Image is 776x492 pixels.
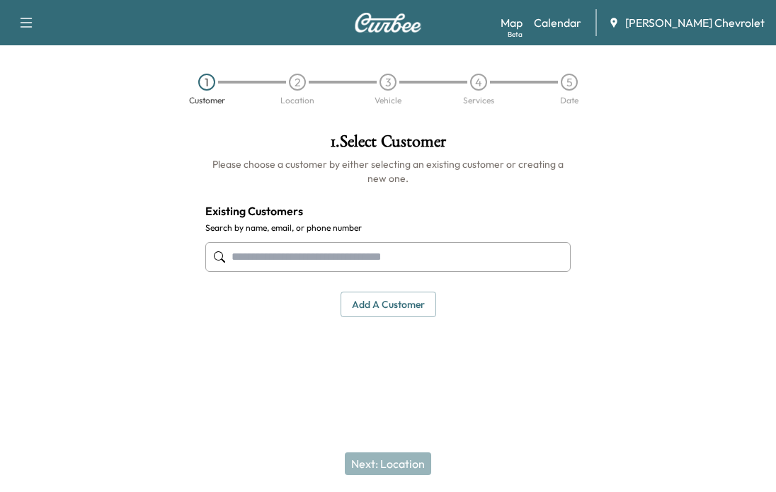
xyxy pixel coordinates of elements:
[375,96,401,105] div: Vehicle
[534,14,581,31] a: Calendar
[470,74,487,91] div: 4
[289,74,306,91] div: 2
[205,157,571,185] h6: Please choose a customer by either selecting an existing customer or creating a new one.
[625,14,765,31] span: [PERSON_NAME] Chevrolet
[560,96,578,105] div: Date
[501,14,523,31] a: MapBeta
[354,13,422,33] img: Curbee Logo
[463,96,494,105] div: Services
[280,96,314,105] div: Location
[380,74,396,91] div: 3
[341,292,436,318] button: Add a customer
[561,74,578,91] div: 5
[205,202,571,219] h4: Existing Customers
[189,96,225,105] div: Customer
[198,74,215,91] div: 1
[205,133,571,157] h1: 1 . Select Customer
[508,29,523,40] div: Beta
[205,222,571,234] label: Search by name, email, or phone number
